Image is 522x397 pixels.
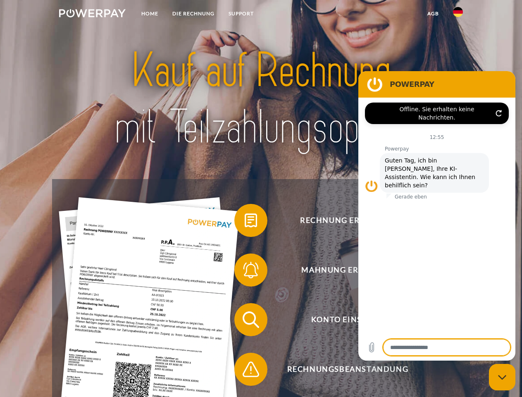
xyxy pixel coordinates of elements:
[453,7,463,17] img: de
[420,6,446,21] a: agb
[246,204,449,237] span: Rechnung erhalten?
[241,210,261,231] img: qb_bill.svg
[489,364,515,390] iframe: Schaltfläche zum Öffnen des Messaging-Fensters; Konversation läuft
[246,303,449,336] span: Konto einsehen
[241,309,261,330] img: qb_search.svg
[234,303,449,336] button: Konto einsehen
[234,353,449,386] button: Rechnungsbeanstandung
[241,359,261,380] img: qb_warning.svg
[234,204,449,237] button: Rechnung erhalten?
[246,254,449,287] span: Mahnung erhalten?
[59,9,126,17] img: logo-powerpay-white.svg
[241,260,261,280] img: qb_bell.svg
[246,353,449,386] span: Rechnungsbeanstandung
[234,254,449,287] button: Mahnung erhalten?
[79,40,443,158] img: title-powerpay_de.svg
[358,71,515,361] iframe: Messaging-Fenster
[165,6,222,21] a: DIE RECHNUNG
[222,6,261,21] a: SUPPORT
[134,6,165,21] a: Home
